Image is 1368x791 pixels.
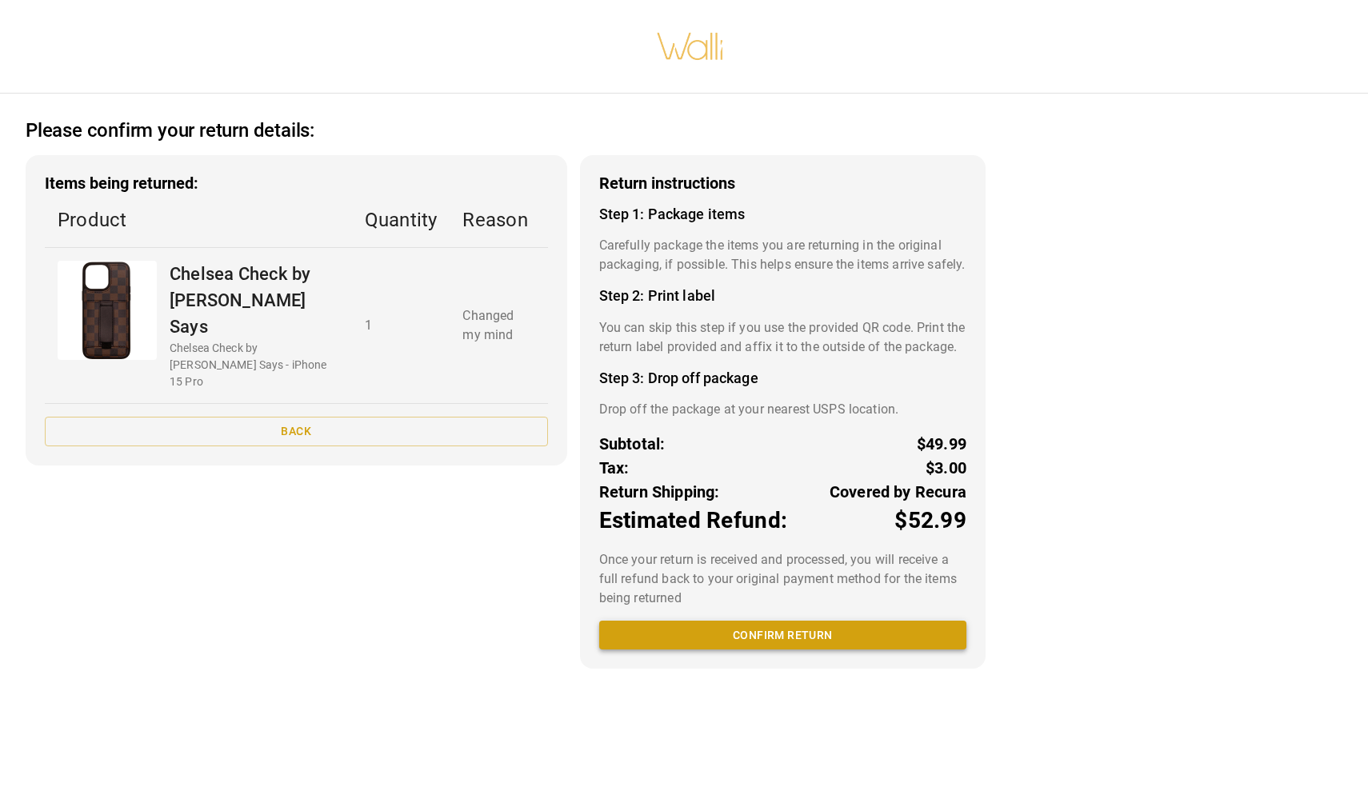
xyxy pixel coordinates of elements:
p: Product [58,206,339,234]
p: Subtotal: [599,432,666,456]
button: Back [45,417,548,446]
p: Covered by Recura [830,480,966,504]
p: Return Shipping: [599,480,720,504]
p: Drop off the package at your nearest USPS location. [599,400,966,419]
h4: Step 2: Print label [599,287,966,305]
p: $52.99 [894,504,966,537]
h4: Step 1: Package items [599,206,966,223]
p: Reason [462,206,534,234]
h3: Return instructions [599,174,966,193]
p: Chelsea Check by [PERSON_NAME] Says - iPhone 15 Pro [170,340,339,390]
p: Carefully package the items you are returning in the original packaging, if possible. This helps ... [599,236,966,274]
p: $49.99 [917,432,966,456]
p: Tax: [599,456,630,480]
p: Estimated Refund: [599,504,787,537]
img: walli-inc.myshopify.com [656,12,725,81]
h3: Items being returned: [45,174,548,193]
p: $3.00 [926,456,966,480]
h2: Please confirm your return details: [26,119,314,142]
p: Once your return is received and processed, you will receive a full refund back to your original ... [599,550,966,608]
h4: Step 3: Drop off package [599,370,966,387]
button: Confirm return [599,621,966,650]
p: Quantity [365,206,438,234]
p: 1 [365,316,438,335]
p: Changed my mind [462,306,534,345]
p: You can skip this step if you use the provided QR code. Print the return label provided and affix... [599,318,966,357]
p: Chelsea Check by [PERSON_NAME] Says [170,261,339,340]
